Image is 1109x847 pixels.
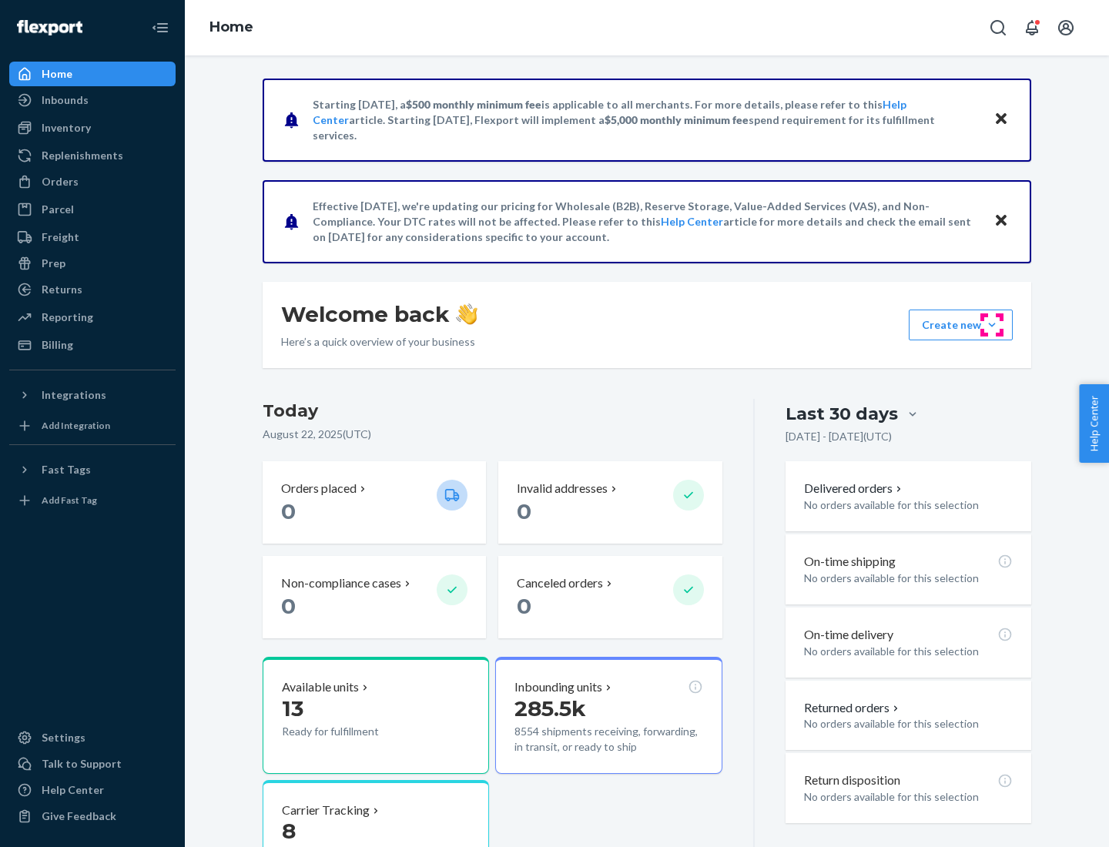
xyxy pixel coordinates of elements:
[9,383,176,407] button: Integrations
[9,62,176,86] a: Home
[517,498,531,524] span: 0
[9,752,176,776] a: Talk to Support
[991,109,1011,131] button: Close
[514,678,602,696] p: Inbounding units
[42,256,65,271] div: Prep
[42,387,106,403] div: Integrations
[263,399,722,423] h3: Today
[42,310,93,325] div: Reporting
[804,699,902,717] button: Returned orders
[804,497,1013,513] p: No orders available for this selection
[495,657,722,774] button: Inbounding units285.5k8554 shipments receiving, forwarding, in transit, or ready to ship
[263,427,722,442] p: August 22, 2025 ( UTC )
[498,556,722,638] button: Canceled orders 0
[804,772,900,789] p: Return disposition
[9,413,176,438] a: Add Integration
[804,644,1013,659] p: No orders available for this selection
[9,169,176,194] a: Orders
[9,804,176,829] button: Give Feedback
[661,215,723,228] a: Help Center
[9,488,176,513] a: Add Fast Tag
[42,202,74,217] div: Parcel
[282,818,296,844] span: 8
[42,66,72,82] div: Home
[197,5,266,50] ol: breadcrumbs
[1079,384,1109,463] button: Help Center
[1017,12,1047,43] button: Open notifications
[804,571,1013,586] p: No orders available for this selection
[517,593,531,619] span: 0
[282,802,370,819] p: Carrier Tracking
[9,457,176,482] button: Fast Tags
[909,310,1013,340] button: Create new
[281,480,357,497] p: Orders placed
[281,574,401,592] p: Non-compliance cases
[9,333,176,357] a: Billing
[517,480,608,497] p: Invalid addresses
[313,97,979,143] p: Starting [DATE], a is applicable to all merchants. For more details, please refer to this article...
[42,174,79,189] div: Orders
[42,756,122,772] div: Talk to Support
[42,782,104,798] div: Help Center
[263,556,486,638] button: Non-compliance cases 0
[804,716,1013,731] p: No orders available for this selection
[42,120,91,136] div: Inventory
[406,98,541,111] span: $500 monthly minimum fee
[313,199,979,245] p: Effective [DATE], we're updating our pricing for Wholesale (B2B), Reserve Storage, Value-Added Se...
[786,402,898,426] div: Last 30 days
[42,92,89,108] div: Inbounds
[1050,12,1081,43] button: Open account menu
[42,229,79,245] div: Freight
[263,461,486,544] button: Orders placed 0
[282,724,424,739] p: Ready for fulfillment
[804,480,905,497] button: Delivered orders
[804,553,896,571] p: On-time shipping
[282,695,303,721] span: 13
[804,789,1013,805] p: No orders available for this selection
[281,498,296,524] span: 0
[9,778,176,802] a: Help Center
[9,143,176,168] a: Replenishments
[9,197,176,222] a: Parcel
[9,88,176,112] a: Inbounds
[983,12,1014,43] button: Open Search Box
[456,303,477,325] img: hand-wave emoji
[514,695,586,721] span: 285.5k
[9,277,176,302] a: Returns
[42,148,123,163] div: Replenishments
[786,429,892,444] p: [DATE] - [DATE] ( UTC )
[517,574,603,592] p: Canceled orders
[9,115,176,140] a: Inventory
[42,337,73,353] div: Billing
[605,113,749,126] span: $5,000 monthly minimum fee
[9,725,176,750] a: Settings
[42,282,82,297] div: Returns
[42,462,91,477] div: Fast Tags
[42,419,110,432] div: Add Integration
[42,730,85,745] div: Settings
[17,20,82,35] img: Flexport logo
[9,225,176,249] a: Freight
[498,461,722,544] button: Invalid addresses 0
[145,12,176,43] button: Close Navigation
[263,657,489,774] button: Available units13Ready for fulfillment
[281,593,296,619] span: 0
[991,210,1011,233] button: Close
[9,305,176,330] a: Reporting
[804,626,893,644] p: On-time delivery
[514,724,702,755] p: 8554 shipments receiving, forwarding, in transit, or ready to ship
[42,494,97,507] div: Add Fast Tag
[281,334,477,350] p: Here’s a quick overview of your business
[282,678,359,696] p: Available units
[42,808,116,824] div: Give Feedback
[209,18,253,35] a: Home
[9,251,176,276] a: Prep
[281,300,477,328] h1: Welcome back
